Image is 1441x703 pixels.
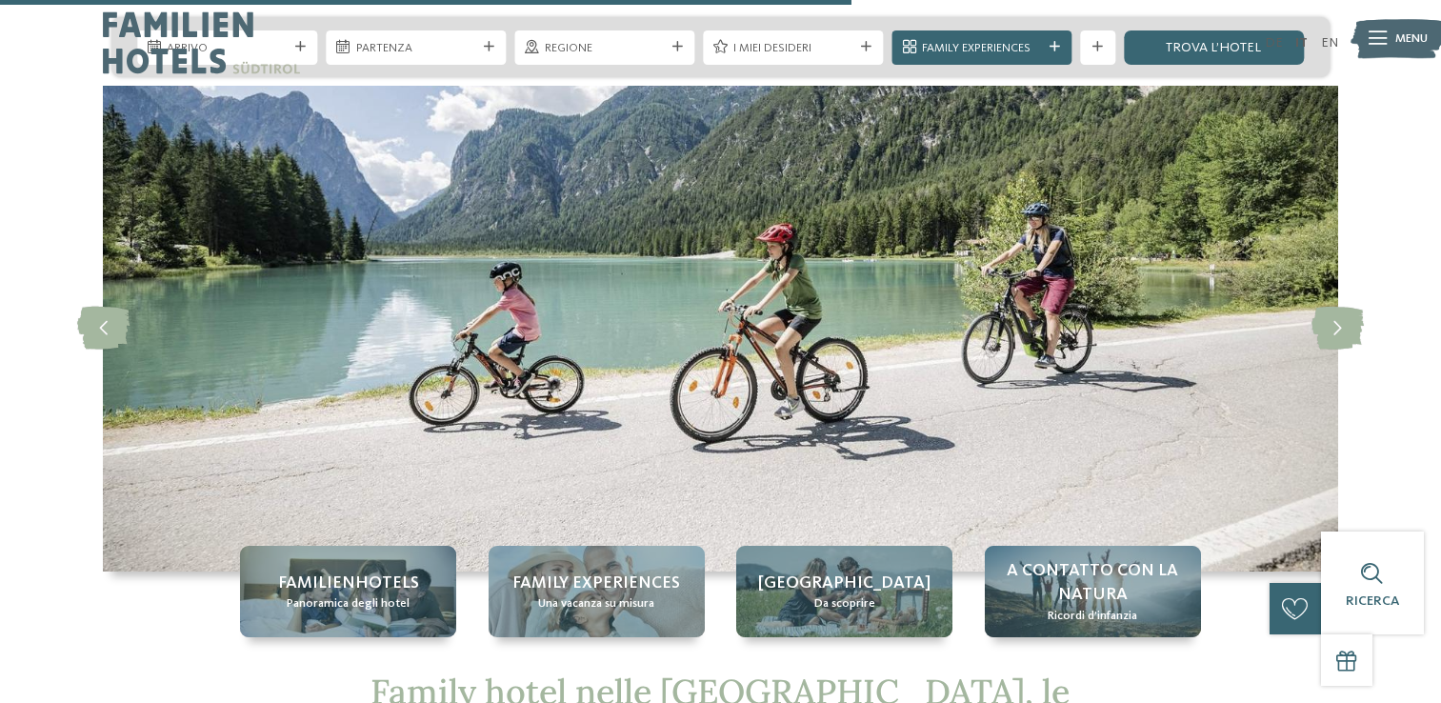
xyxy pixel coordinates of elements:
a: Family hotel nelle Dolomiti: una vacanza nel regno dei Monti Pallidi Family experiences Una vacan... [489,546,705,637]
a: EN [1321,36,1338,50]
span: Ricordi d’infanzia [1048,608,1137,625]
span: Familienhotels [278,572,419,595]
span: Una vacanza su misura [538,595,654,613]
span: Menu [1395,30,1428,48]
span: A contatto con la natura [1002,559,1184,607]
a: IT [1295,36,1308,50]
a: Family hotel nelle Dolomiti: una vacanza nel regno dei Monti Pallidi Familienhotels Panoramica de... [240,546,456,637]
span: Ricerca [1346,594,1399,608]
a: Family hotel nelle Dolomiti: una vacanza nel regno dei Monti Pallidi A contatto con la natura Ric... [985,546,1201,637]
span: Da scoprire [814,595,875,613]
span: Panoramica degli hotel [287,595,410,613]
span: [GEOGRAPHIC_DATA] [758,572,931,595]
a: Family hotel nelle Dolomiti: una vacanza nel regno dei Monti Pallidi [GEOGRAPHIC_DATA] Da scoprire [736,546,952,637]
img: Family hotel nelle Dolomiti: una vacanza nel regno dei Monti Pallidi [103,86,1338,572]
span: Family experiences [512,572,680,595]
a: DE [1265,36,1283,50]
